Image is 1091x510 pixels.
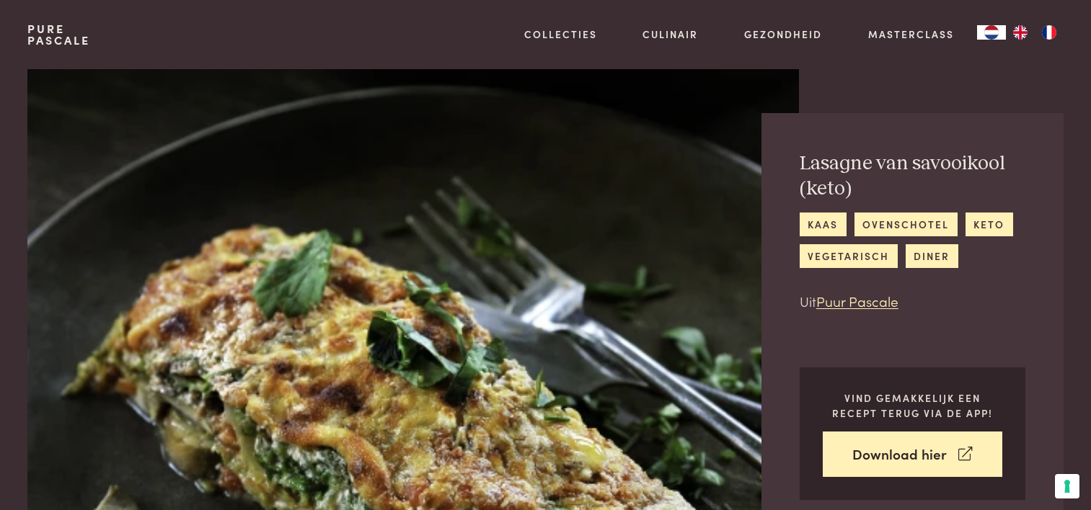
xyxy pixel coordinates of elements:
[816,291,898,310] a: Puur Pascale
[800,291,1025,312] p: Uit
[1006,25,1035,40] a: EN
[823,431,1002,477] a: Download hier
[977,25,1006,40] a: NL
[800,151,1025,201] h2: Lasagne van savooikool (keto)
[977,25,1006,40] div: Language
[906,244,958,268] a: diner
[800,244,898,268] a: vegetarisch
[823,390,1002,420] p: Vind gemakkelijk een recept terug via de app!
[27,23,90,46] a: PurePascale
[744,27,822,42] a: Gezondheid
[977,25,1064,40] aside: Language selected: Nederlands
[1006,25,1064,40] ul: Language list
[1035,25,1064,40] a: FR
[868,27,954,42] a: Masterclass
[966,212,1013,236] a: keto
[854,212,958,236] a: ovenschotel
[800,212,847,236] a: kaas
[1055,474,1079,498] button: Uw voorkeuren voor toestemming voor trackingtechnologieën
[524,27,597,42] a: Collecties
[642,27,698,42] a: Culinair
